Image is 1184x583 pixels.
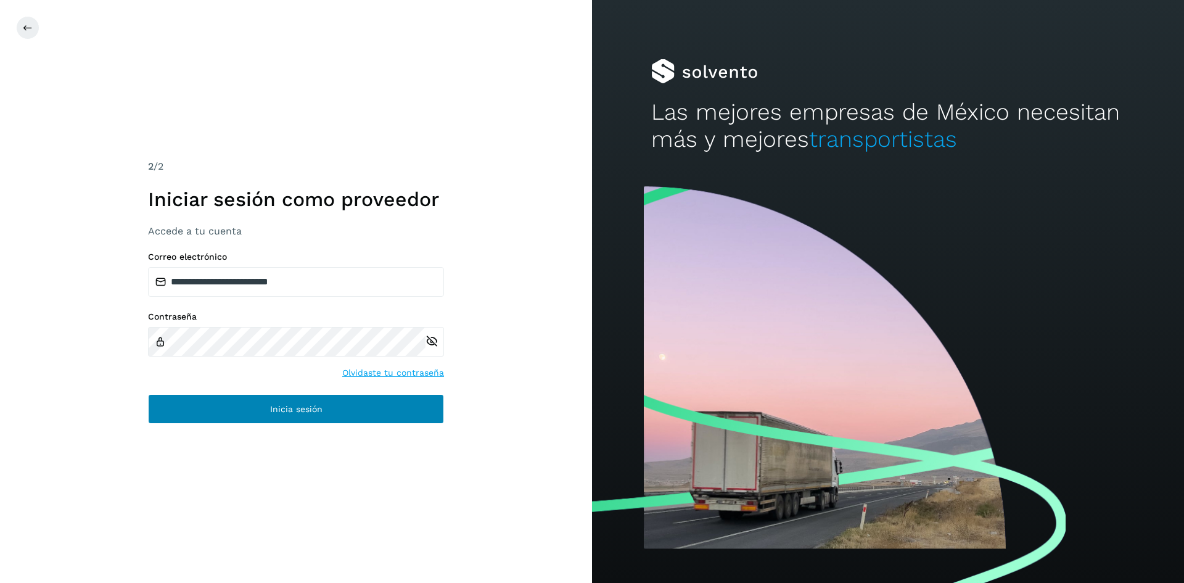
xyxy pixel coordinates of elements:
h1: Iniciar sesión como proveedor [148,188,444,211]
span: 2 [148,160,154,172]
div: /2 [148,159,444,174]
button: Inicia sesión [148,394,444,424]
h2: Las mejores empresas de México necesitan más y mejores [651,99,1125,154]
span: Inicia sesión [270,405,323,413]
label: Correo electrónico [148,252,444,262]
a: Olvidaste tu contraseña [342,366,444,379]
h3: Accede a tu cuenta [148,225,444,237]
span: transportistas [809,126,957,152]
label: Contraseña [148,312,444,322]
